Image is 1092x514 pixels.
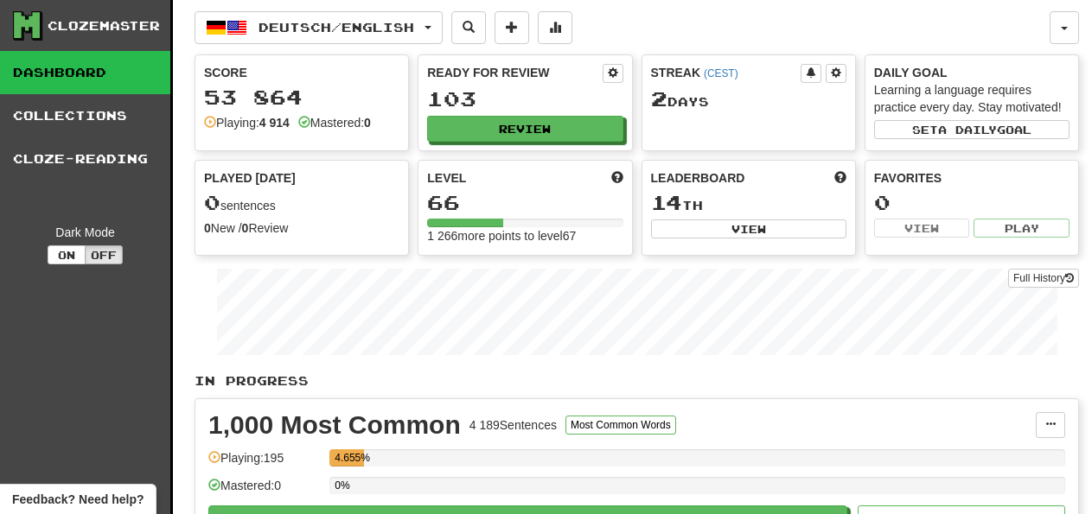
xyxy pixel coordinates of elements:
[364,116,371,130] strong: 0
[565,416,676,435] button: Most Common Words
[204,64,399,81] div: Score
[1008,269,1079,288] a: Full History
[651,88,846,111] div: Day s
[651,219,846,238] button: View
[204,221,211,235] strong: 0
[874,192,1070,213] div: 0
[204,219,399,237] div: New / Review
[298,114,371,131] div: Mastered:
[195,11,443,44] button: Deutsch/English
[204,192,399,214] div: sentences
[204,169,296,187] span: Played [DATE]
[874,81,1070,116] div: Learning a language requires practice every day. Stay motivated!
[242,221,249,235] strong: 0
[469,416,557,434] div: 4 189 Sentences
[208,412,461,438] div: 1,000 Most Common
[208,449,321,478] div: Playing: 195
[874,219,970,238] button: View
[259,116,290,130] strong: 4 914
[13,224,157,241] div: Dark Mode
[834,169,846,187] span: This week in points, UTC
[427,64,602,81] div: Ready for Review
[651,190,682,214] span: 14
[651,64,801,81] div: Streak
[48,17,160,35] div: Clozemaster
[495,11,529,44] button: Add sentence to collection
[259,20,414,35] span: Deutsch / English
[427,116,623,142] button: Review
[427,192,623,213] div: 66
[427,169,466,187] span: Level
[704,67,738,79] a: (CEST)
[651,86,667,111] span: 2
[85,245,123,264] button: Off
[538,11,572,44] button: More stats
[335,449,363,466] div: 4.655%
[208,477,321,505] div: Mastered: 0
[938,124,997,136] span: a daily
[651,169,745,187] span: Leaderboard
[451,11,486,44] button: Search sentences
[651,192,846,214] div: th
[974,219,1070,238] button: Play
[204,114,290,131] div: Playing:
[12,491,144,508] span: Open feedback widget
[48,245,86,264] button: On
[874,64,1070,81] div: Daily Goal
[204,190,220,214] span: 0
[204,86,399,108] div: 53 864
[874,169,1070,187] div: Favorites
[427,88,623,110] div: 103
[874,120,1070,139] button: Seta dailygoal
[427,227,623,244] div: 1 266 more points to level 67
[611,169,623,187] span: Score more points to level up
[195,372,1079,390] p: In Progress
